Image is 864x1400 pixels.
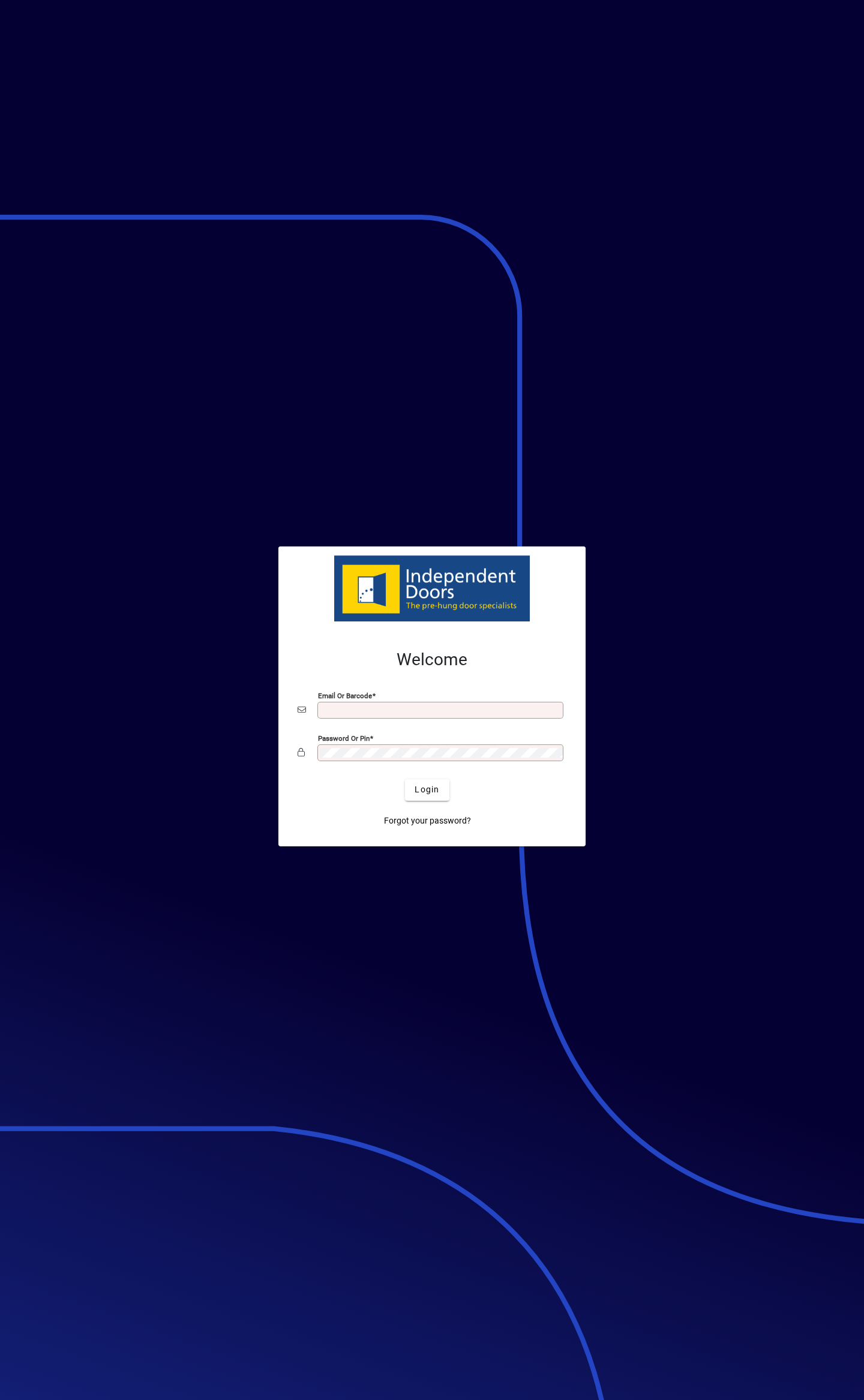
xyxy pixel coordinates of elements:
[384,815,471,827] span: Forgot your password?
[318,734,370,742] mat-label: Password or Pin
[379,810,476,832] a: Forgot your password?
[415,783,439,796] span: Login
[318,691,372,699] mat-label: Email or Barcode
[405,779,449,801] button: Login
[298,650,566,670] h2: Welcome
